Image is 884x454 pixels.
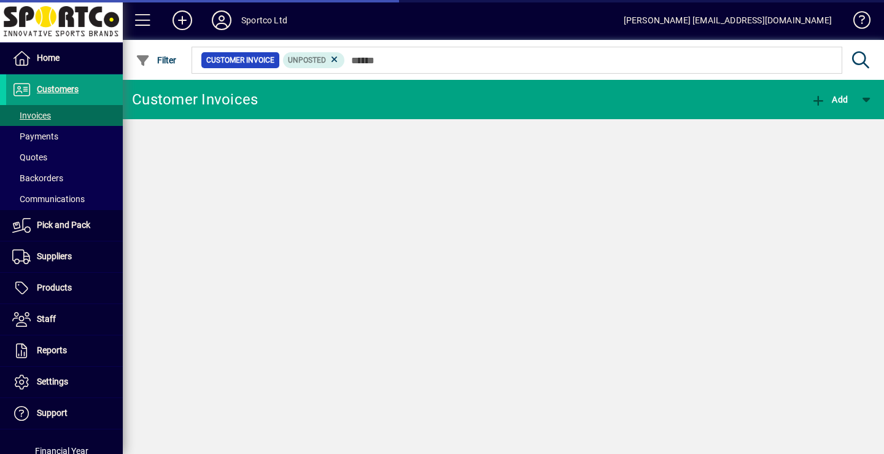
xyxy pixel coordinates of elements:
[37,283,72,292] span: Products
[37,345,67,355] span: Reports
[811,95,848,104] span: Add
[624,10,832,30] div: [PERSON_NAME] [EMAIL_ADDRESS][DOMAIN_NAME]
[37,377,68,386] span: Settings
[6,210,123,241] a: Pick and Pack
[12,131,58,141] span: Payments
[6,273,123,303] a: Products
[37,53,60,63] span: Home
[6,241,123,272] a: Suppliers
[12,152,47,162] span: Quotes
[6,126,123,147] a: Payments
[288,56,326,65] span: Unposted
[136,55,177,65] span: Filter
[202,9,241,31] button: Profile
[808,88,851,111] button: Add
[206,54,274,66] span: Customer Invoice
[6,367,123,397] a: Settings
[132,90,258,109] div: Customer Invoices
[12,194,85,204] span: Communications
[6,335,123,366] a: Reports
[6,147,123,168] a: Quotes
[37,251,72,261] span: Suppliers
[37,314,56,324] span: Staff
[241,10,287,30] div: Sportco Ltd
[6,43,123,74] a: Home
[6,398,123,429] a: Support
[6,105,123,126] a: Invoices
[133,49,180,71] button: Filter
[844,2,869,42] a: Knowledge Base
[37,408,68,418] span: Support
[163,9,202,31] button: Add
[12,173,63,183] span: Backorders
[12,111,51,120] span: Invoices
[6,189,123,209] a: Communications
[37,84,79,94] span: Customers
[6,304,123,335] a: Staff
[283,52,345,68] mat-chip: Customer Invoice Status: Unposted
[6,168,123,189] a: Backorders
[37,220,90,230] span: Pick and Pack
